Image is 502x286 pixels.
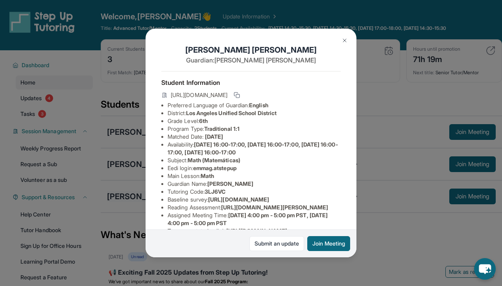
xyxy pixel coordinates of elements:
span: [URL][DOMAIN_NAME][PERSON_NAME] [221,204,328,211]
p: Guardian: [PERSON_NAME] [PERSON_NAME] [161,55,341,65]
span: Math (Matemáticas) [188,157,240,163]
li: Tutoring Code : [168,188,341,196]
li: Main Lesson : [168,172,341,180]
button: Join Meeting [307,236,350,251]
span: 3LJ6VC [205,188,225,195]
span: [URL][DOMAIN_NAME] [171,91,227,99]
li: Reading Assessment : [168,203,341,211]
span: Traditional 1:1 [204,125,240,132]
li: Preferred Language of Guardian: [168,101,341,109]
h1: [PERSON_NAME] [PERSON_NAME] [161,44,341,55]
li: Eedi login : [168,164,341,172]
button: chat-button [474,258,496,280]
li: Grade Level: [168,117,341,125]
button: Copy link [232,90,242,100]
span: Math [201,172,214,179]
li: Baseline survey : [168,196,341,203]
span: emmag.atstepup [193,165,236,171]
a: Submit an update [249,236,304,251]
span: [PERSON_NAME] [207,180,253,187]
span: 6th [199,117,208,124]
h4: Student Information [161,78,341,87]
span: [URL][DOMAIN_NAME] [208,196,269,203]
li: Subject : [168,156,341,164]
span: [URL][DOMAIN_NAME] [226,227,287,234]
li: Availability: [168,141,341,156]
li: District: [168,109,341,117]
li: Temporary tutoring link : [168,227,341,235]
span: [DATE] 4:00 pm - 5:00 pm PST, [DATE] 4:00 pm - 5:00 pm PST [168,212,328,226]
span: English [249,102,268,108]
span: [DATE] 16:00-17:00, [DATE] 16:00-17:00, [DATE] 16:00-17:00, [DATE] 16:00-17:00 [168,141,338,156]
li: Matched Date: [168,133,341,141]
span: [DATE] [205,133,223,140]
li: Program Type: [168,125,341,133]
li: Assigned Meeting Time : [168,211,341,227]
img: Close Icon [341,37,348,44]
li: Guardian Name : [168,180,341,188]
span: Los Angeles Unified School District [186,110,277,116]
